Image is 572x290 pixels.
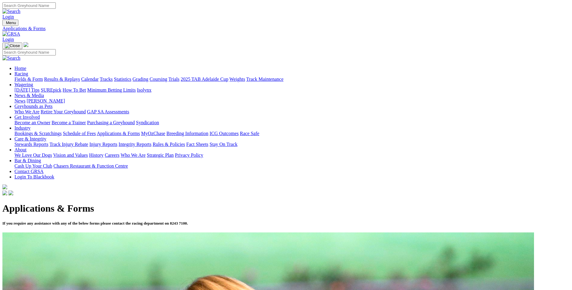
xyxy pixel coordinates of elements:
[89,153,103,158] a: History
[63,87,86,93] a: How To Bet
[150,77,167,82] a: Coursing
[97,131,140,136] a: Applications & Forms
[2,49,56,55] input: Search
[166,131,208,136] a: Breeding Information
[87,109,129,114] a: GAP SA Assessments
[14,109,40,114] a: Who We Are
[2,2,56,9] input: Search
[14,104,52,109] a: Greyhounds as Pets
[2,37,14,42] a: Login
[246,77,283,82] a: Track Maintenance
[81,77,99,82] a: Calendar
[6,20,16,25] span: Menu
[2,203,570,214] h1: Applications & Forms
[133,77,148,82] a: Grading
[114,77,131,82] a: Statistics
[2,31,20,37] img: GRSA
[175,153,203,158] a: Privacy Policy
[24,42,28,47] img: logo-grsa-white.png
[105,153,119,158] a: Careers
[89,142,117,147] a: Injury Reports
[27,98,65,103] a: [PERSON_NAME]
[100,77,113,82] a: Tracks
[229,77,245,82] a: Weights
[14,109,570,115] div: Greyhounds as Pets
[14,147,27,152] a: About
[14,153,52,158] a: We Love Our Dogs
[14,98,25,103] a: News
[14,125,30,131] a: Industry
[210,142,237,147] a: Stay On Track
[136,120,159,125] a: Syndication
[14,136,46,141] a: Care & Integrity
[2,9,21,14] img: Search
[153,142,185,147] a: Rules & Policies
[53,153,88,158] a: Vision and Values
[147,153,174,158] a: Strategic Plan
[63,131,96,136] a: Schedule of Fees
[87,87,136,93] a: Minimum Betting Limits
[2,14,14,19] a: Login
[14,174,54,179] a: Login To Blackbook
[168,77,179,82] a: Trials
[119,142,151,147] a: Integrity Reports
[14,120,50,125] a: Become an Owner
[41,87,61,93] a: SUREpick
[14,115,40,120] a: Get Involved
[14,131,62,136] a: Bookings & Scratchings
[14,66,26,71] a: Home
[41,109,86,114] a: Retire Your Greyhound
[52,120,86,125] a: Become a Trainer
[240,131,259,136] a: Race Safe
[181,77,228,82] a: 2025 TAB Adelaide Cup
[14,87,570,93] div: Wagering
[14,77,570,82] div: Racing
[49,142,88,147] a: Track Injury Rebate
[14,163,52,169] a: Cash Up Your Club
[53,163,128,169] a: Chasers Restaurant & Function Centre
[14,163,570,169] div: Bar & Dining
[14,131,570,136] div: Industry
[2,20,18,26] button: Toggle navigation
[14,87,40,93] a: [DATE] Tips
[137,87,151,93] a: Isolynx
[186,142,208,147] a: Fact Sheets
[14,120,570,125] div: Get Involved
[87,120,135,125] a: Purchasing a Greyhound
[14,169,43,174] a: Contact GRSA
[2,191,7,195] img: facebook.svg
[2,184,7,189] img: logo-grsa-white.png
[14,153,570,158] div: About
[2,221,570,226] h5: If you require any assistance with any of the below forms please contact the racing department on...
[141,131,165,136] a: MyOzChase
[14,82,33,87] a: Wagering
[14,77,43,82] a: Fields & Form
[2,55,21,61] img: Search
[14,71,28,76] a: Racing
[14,142,48,147] a: Stewards Reports
[14,93,44,98] a: News & Media
[14,158,41,163] a: Bar & Dining
[2,43,22,49] button: Toggle navigation
[14,142,570,147] div: Care & Integrity
[44,77,80,82] a: Results & Replays
[210,131,239,136] a: ICG Outcomes
[5,43,20,48] img: Close
[8,191,13,195] img: twitter.svg
[121,153,146,158] a: Who We Are
[14,98,570,104] div: News & Media
[2,26,570,31] a: Applications & Forms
